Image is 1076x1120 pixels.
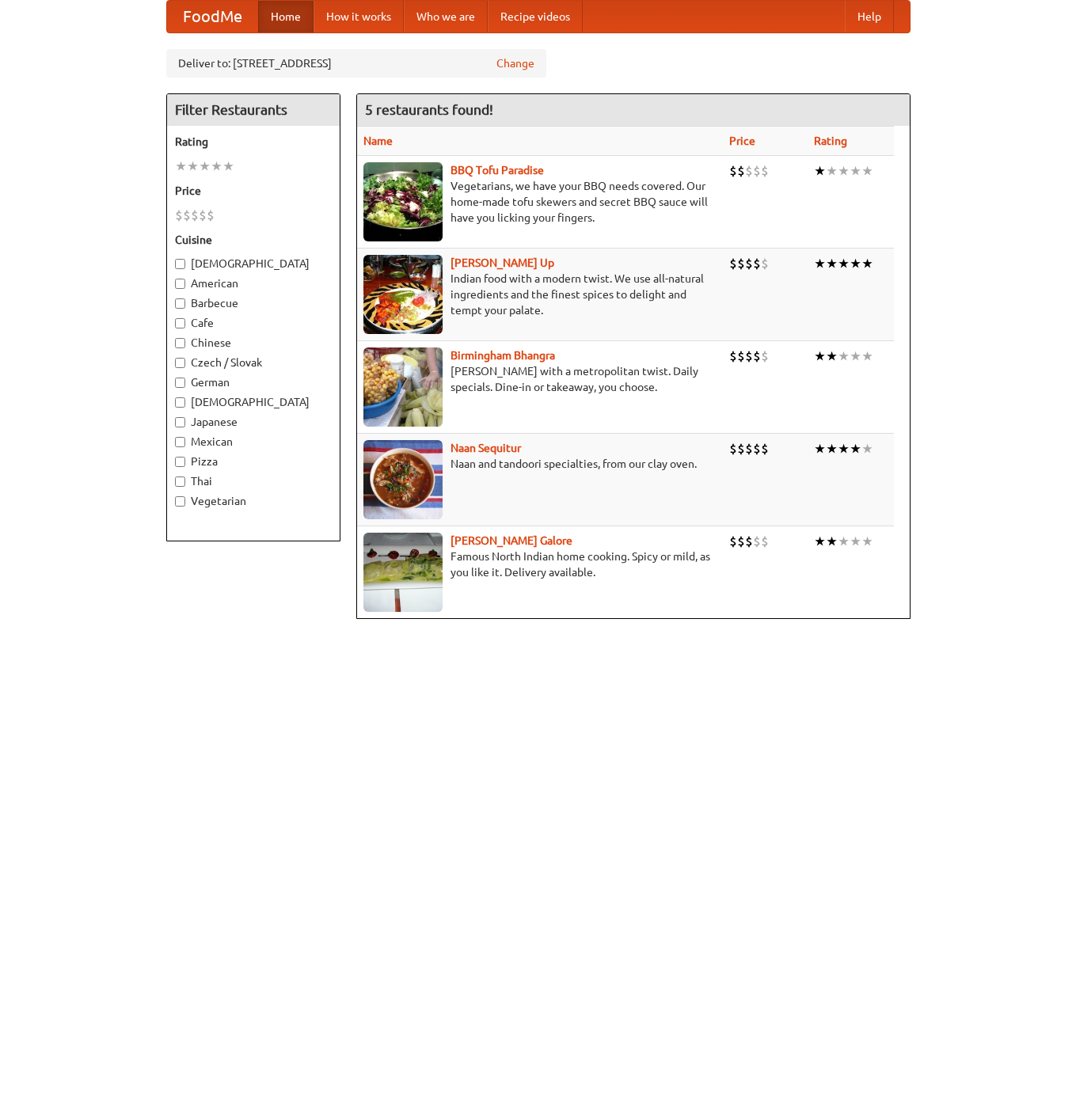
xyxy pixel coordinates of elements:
li: ★ [850,440,861,457]
li: ★ [861,162,873,180]
li: $ [737,255,745,272]
li: $ [745,162,753,180]
input: German [175,378,185,388]
li: ★ [814,162,826,180]
li: ★ [838,440,850,457]
a: [PERSON_NAME] Galore [451,534,572,547]
li: ★ [850,533,861,550]
img: tofuparadise.jpg [363,162,443,241]
li: ★ [861,255,873,272]
li: $ [761,347,769,365]
li: ★ [838,533,850,550]
li: $ [737,347,745,365]
li: ★ [850,347,861,365]
li: $ [207,207,215,224]
label: American [175,275,332,291]
div: Deliver to: [STREET_ADDRESS] [166,49,546,78]
input: Barbecue [175,298,185,309]
label: Cafe [175,315,332,331]
li: ★ [826,255,838,272]
h5: Cuisine [175,232,332,248]
li: ★ [826,347,838,365]
input: Czech / Slovak [175,358,185,368]
li: $ [753,440,761,457]
label: Mexican [175,434,332,450]
a: Price [729,135,755,147]
img: bhangra.jpg [363,347,443,427]
li: $ [729,440,737,457]
a: Birmingham Bhangra [451,349,555,362]
label: [DEMOGRAPHIC_DATA] [175,394,332,410]
li: $ [753,162,761,180]
li: ★ [861,533,873,550]
li: ★ [838,255,850,272]
li: ★ [814,255,826,272]
li: $ [737,162,745,180]
li: ★ [838,162,850,180]
a: [PERSON_NAME] Up [451,256,554,269]
li: $ [737,440,745,457]
li: $ [745,440,753,457]
a: Rating [814,135,847,147]
h5: Rating [175,134,332,150]
p: [PERSON_NAME] with a metropolitan twist. Daily specials. Dine-in or takeaway, you choose. [363,363,717,395]
h5: Price [175,183,332,199]
li: $ [761,533,769,550]
a: BBQ Tofu Paradise [451,164,544,177]
input: Chinese [175,338,185,348]
input: Cafe [175,318,185,328]
li: $ [753,255,761,272]
h4: Filter Restaurants [167,94,340,126]
p: Famous North Indian home cooking. Spicy or mild, as you like it. Delivery available. [363,549,717,580]
p: Naan and tandoori specialties, from our clay oven. [363,456,717,472]
li: $ [183,207,191,224]
label: [DEMOGRAPHIC_DATA] [175,256,332,271]
li: ★ [838,347,850,365]
a: Naan Sequitur [451,442,521,454]
label: Czech / Slovak [175,355,332,370]
img: currygalore.jpg [363,533,443,612]
li: ★ [861,440,873,457]
img: curryup.jpg [363,255,443,334]
li: $ [761,440,769,457]
li: $ [191,207,199,224]
a: Change [496,55,534,71]
input: American [175,279,185,289]
a: Recipe videos [488,1,583,32]
li: $ [737,533,745,550]
li: ★ [826,440,838,457]
li: $ [175,207,183,224]
a: Home [258,1,314,32]
input: Pizza [175,457,185,467]
li: $ [745,347,753,365]
ng-pluralize: 5 restaurants found! [365,102,493,117]
li: ★ [211,158,222,175]
li: $ [729,533,737,550]
input: Vegetarian [175,496,185,507]
li: ★ [861,347,873,365]
li: $ [199,207,207,224]
label: Barbecue [175,295,332,311]
a: Name [363,135,393,147]
li: $ [729,347,737,365]
li: ★ [814,533,826,550]
label: Thai [175,473,332,489]
li: ★ [850,255,861,272]
label: Vegetarian [175,493,332,509]
li: $ [761,162,769,180]
a: How it works [314,1,404,32]
p: Vegetarians, we have your BBQ needs covered. Our home-made tofu skewers and secret BBQ sauce will... [363,178,717,226]
li: ★ [175,158,187,175]
input: Mexican [175,437,185,447]
p: Indian food with a modern twist. We use all-natural ingredients and the finest spices to delight ... [363,271,717,318]
label: Pizza [175,454,332,469]
li: $ [753,533,761,550]
input: [DEMOGRAPHIC_DATA] [175,259,185,269]
li: $ [729,255,737,272]
label: Japanese [175,414,332,430]
li: ★ [222,158,234,175]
